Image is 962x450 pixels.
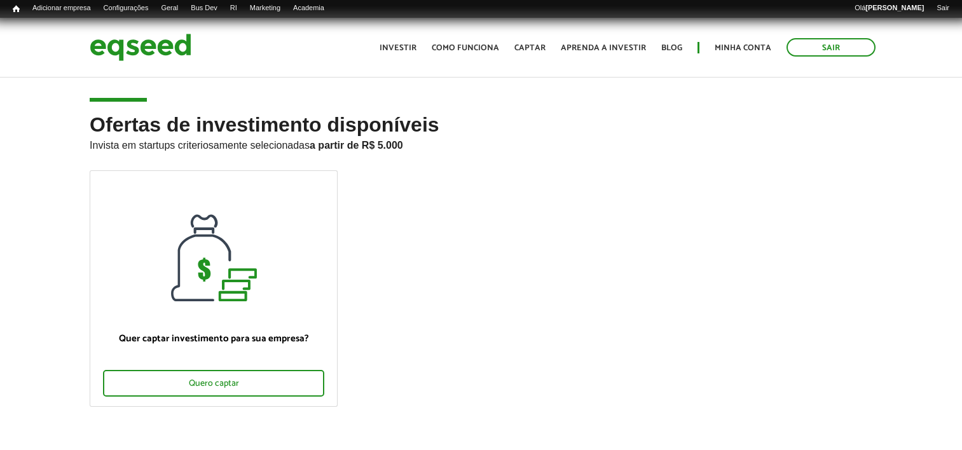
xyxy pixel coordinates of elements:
[432,44,499,52] a: Como funciona
[865,4,924,11] strong: [PERSON_NAME]
[103,333,324,344] p: Quer captar investimento para sua empresa?
[97,3,155,13] a: Configurações
[380,44,416,52] a: Investir
[514,44,546,52] a: Captar
[244,3,287,13] a: Marketing
[310,140,403,151] strong: a partir de R$ 5.000
[13,4,20,13] span: Início
[26,3,97,13] a: Adicionar empresa
[224,3,244,13] a: RI
[287,3,331,13] a: Academia
[103,370,324,397] div: Quero captar
[930,3,956,13] a: Sair
[661,44,682,52] a: Blog
[787,38,876,57] a: Sair
[155,3,184,13] a: Geral
[184,3,224,13] a: Bus Dev
[90,136,872,151] p: Invista em startups criteriosamente selecionadas
[848,3,930,13] a: Olá[PERSON_NAME]
[90,31,191,64] img: EqSeed
[561,44,646,52] a: Aprenda a investir
[715,44,771,52] a: Minha conta
[90,170,338,407] a: Quer captar investimento para sua empresa? Quero captar
[6,3,26,15] a: Início
[90,114,872,170] h2: Ofertas de investimento disponíveis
